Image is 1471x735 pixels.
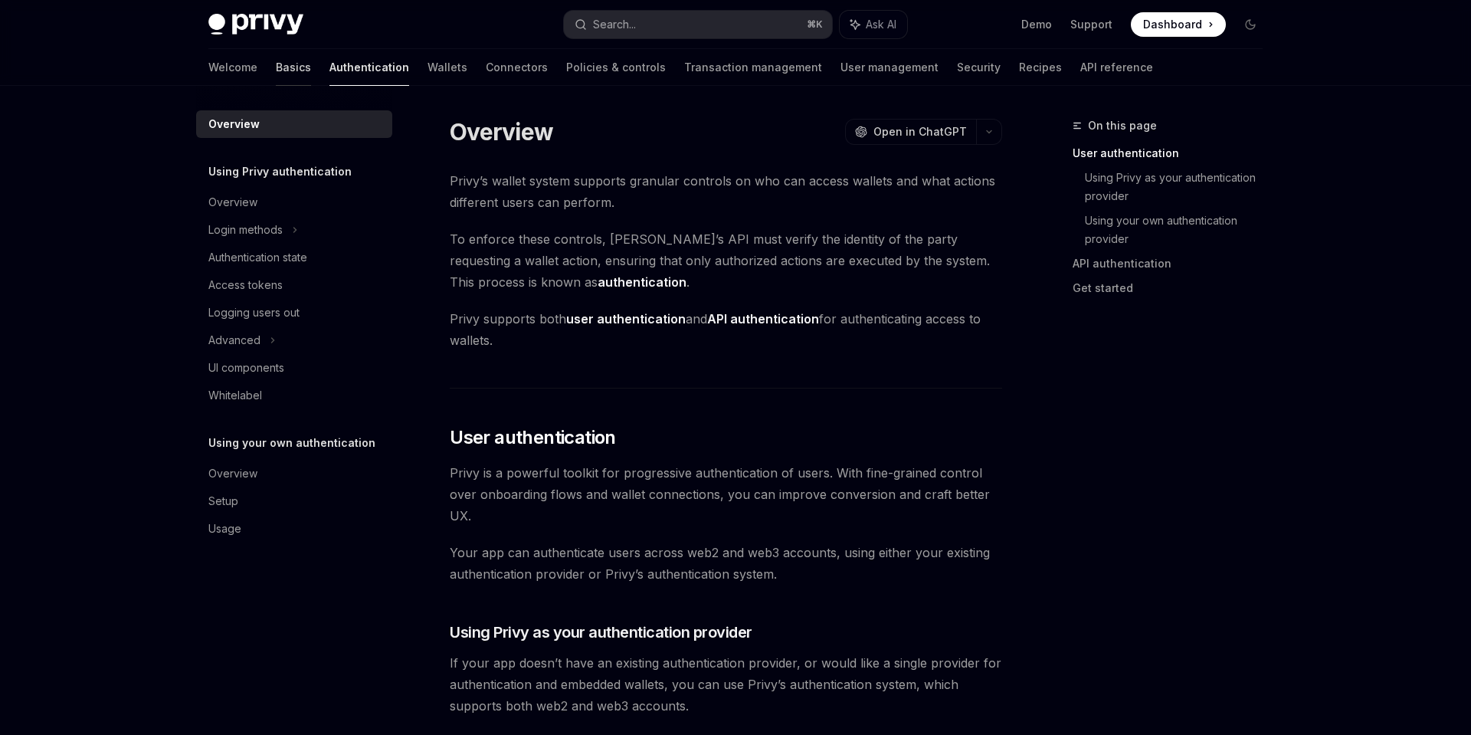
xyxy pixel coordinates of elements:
div: Overview [208,464,257,483]
span: Your app can authenticate users across web2 and web3 accounts, using either your existing authent... [450,542,1002,585]
a: Overview [196,110,392,138]
a: Authentication state [196,244,392,271]
a: Using your own authentication provider [1085,208,1275,251]
div: Advanced [208,331,260,349]
span: On this page [1088,116,1157,135]
a: Using Privy as your authentication provider [1085,166,1275,208]
a: Welcome [208,49,257,86]
a: Dashboard [1131,12,1226,37]
a: Wallets [428,49,467,86]
div: Overview [208,193,257,212]
div: Access tokens [208,276,283,294]
div: Usage [208,520,241,538]
div: Setup [208,492,238,510]
a: User management [840,49,939,86]
span: Privy’s wallet system supports granular controls on who can access wallets and what actions diffe... [450,170,1002,213]
a: Recipes [1019,49,1062,86]
a: API authentication [1073,251,1275,276]
a: API reference [1080,49,1153,86]
strong: API authentication [707,311,819,326]
span: Privy supports both and for authenticating access to wallets. [450,308,1002,351]
span: User authentication [450,425,616,450]
a: User authentication [1073,141,1275,166]
a: Logging users out [196,299,392,326]
span: If your app doesn’t have an existing authentication provider, or would like a single provider for... [450,652,1002,717]
div: Authentication state [208,248,307,267]
strong: user authentication [566,311,686,326]
a: Demo [1021,17,1052,32]
h5: Using your own authentication [208,434,375,452]
a: Basics [276,49,311,86]
div: Search... [593,15,636,34]
a: Setup [196,487,392,515]
a: Access tokens [196,271,392,299]
span: Open in ChatGPT [873,124,967,139]
span: To enforce these controls, [PERSON_NAME]’s API must verify the identity of the party requesting a... [450,228,1002,293]
button: Ask AI [840,11,907,38]
span: Using Privy as your authentication provider [450,622,752,643]
h1: Overview [450,118,553,146]
span: Dashboard [1143,17,1202,32]
a: Security [957,49,1001,86]
div: Login methods [208,221,283,239]
div: UI components [208,359,284,377]
a: Overview [196,189,392,216]
span: ⌘ K [807,18,823,31]
span: Privy is a powerful toolkit for progressive authentication of users. With fine-grained control ov... [450,462,1002,527]
strong: authentication [598,274,686,290]
button: Toggle dark mode [1238,12,1263,37]
a: Connectors [486,49,548,86]
a: Authentication [329,49,409,86]
a: Usage [196,515,392,543]
a: Get started [1073,276,1275,300]
div: Whitelabel [208,386,262,405]
a: Transaction management [684,49,822,86]
a: Whitelabel [196,382,392,409]
span: Ask AI [866,17,896,32]
a: Policies & controls [566,49,666,86]
a: UI components [196,354,392,382]
button: Search...⌘K [564,11,832,38]
div: Overview [208,115,260,133]
h5: Using Privy authentication [208,162,352,181]
div: Logging users out [208,304,300,322]
button: Open in ChatGPT [845,119,976,145]
a: Support [1070,17,1112,32]
img: dark logo [208,14,303,35]
a: Overview [196,460,392,487]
